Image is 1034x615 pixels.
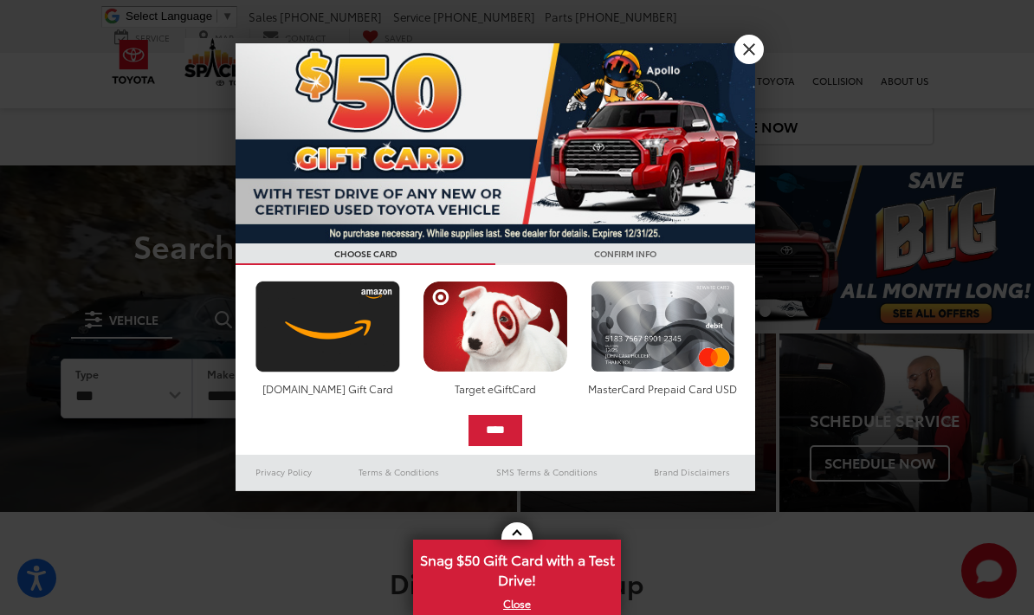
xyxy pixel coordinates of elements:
[465,462,629,482] a: SMS Terms & Conditions
[251,381,404,396] div: [DOMAIN_NAME] Gift Card
[236,43,755,243] img: 53411_top_152338.jpg
[586,381,740,396] div: MasterCard Prepaid Card USD
[418,281,572,372] img: targetcard.png
[236,462,333,482] a: Privacy Policy
[495,243,755,265] h3: CONFIRM INFO
[586,281,740,372] img: mastercard.png
[236,243,495,265] h3: CHOOSE CARD
[415,541,619,594] span: Snag $50 Gift Card with a Test Drive!
[629,462,755,482] a: Brand Disclaimers
[251,281,404,372] img: amazoncard.png
[418,381,572,396] div: Target eGiftCard
[333,462,465,482] a: Terms & Conditions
